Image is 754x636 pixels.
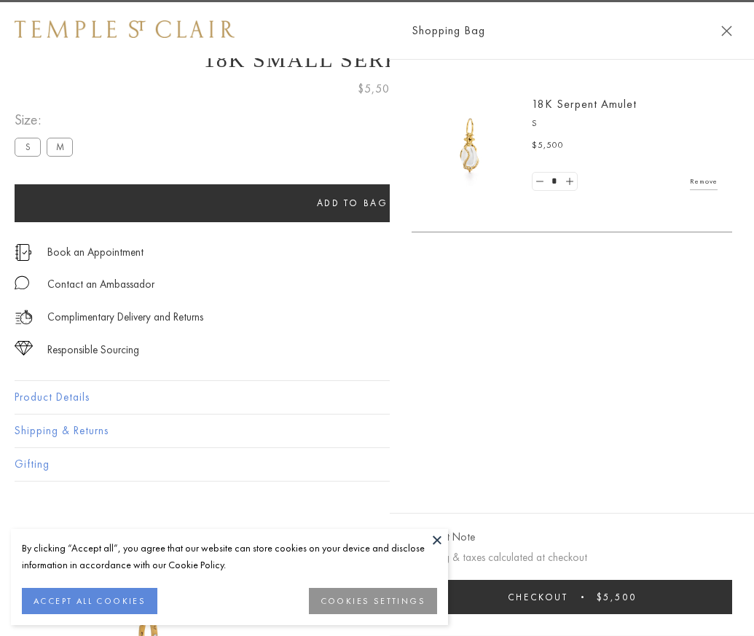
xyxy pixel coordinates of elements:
[508,591,568,603] span: Checkout
[309,588,437,614] button: COOKIES SETTINGS
[532,117,718,131] p: S
[47,244,144,260] a: Book an Appointment
[412,549,732,567] p: Shipping & taxes calculated at checkout
[358,79,397,98] span: $5,500
[412,21,485,40] span: Shopping Bag
[15,108,79,132] span: Size:
[15,138,41,156] label: S
[15,308,33,326] img: icon_delivery.svg
[15,275,29,290] img: MessageIcon-01_2.svg
[15,47,739,72] h1: 18K Small Serpent Amulet
[15,244,32,261] img: icon_appointment.svg
[562,173,576,191] a: Set quantity to 2
[47,138,73,156] label: M
[533,173,547,191] a: Set quantity to 0
[15,184,690,222] button: Add to bag
[47,341,139,359] div: Responsible Sourcing
[15,20,235,38] img: Temple St. Clair
[15,415,739,447] button: Shipping & Returns
[597,591,637,603] span: $5,500
[22,588,157,614] button: ACCEPT ALL COOKIES
[47,308,203,326] p: Complimentary Delivery and Returns
[15,381,739,414] button: Product Details
[15,448,739,481] button: Gifting
[426,102,514,189] img: P51836-E11SERPPV
[47,275,154,294] div: Contact an Ambassador
[412,528,475,546] button: Add Gift Note
[22,540,437,573] div: By clicking “Accept all”, you agree that our website can store cookies on your device and disclos...
[317,197,388,209] span: Add to bag
[532,96,637,111] a: 18K Serpent Amulet
[15,341,33,356] img: icon_sourcing.svg
[412,580,732,614] button: Checkout $5,500
[532,138,564,153] span: $5,500
[690,173,718,189] a: Remove
[721,25,732,36] button: Close Shopping Bag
